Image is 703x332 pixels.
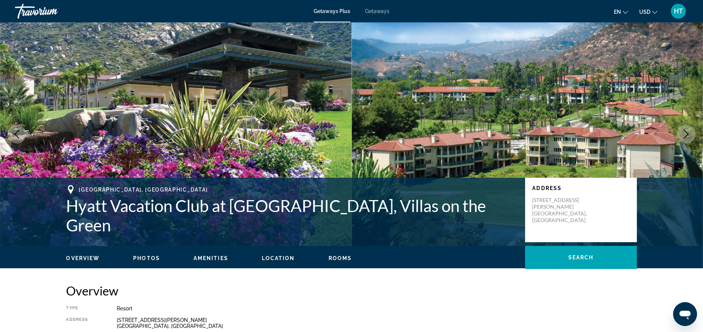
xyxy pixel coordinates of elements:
div: Address [66,317,98,329]
iframe: Bouton de lancement de la fenêtre de messagerie [673,302,697,326]
span: USD [639,9,650,15]
span: Location [262,255,295,261]
span: Amenities [194,255,228,261]
div: Resort [117,306,637,312]
button: Change language [614,6,628,17]
span: Rooms [329,255,352,261]
a: Getaways Plus [314,8,350,14]
button: Photos [133,255,160,262]
span: Photos [133,255,160,261]
button: Amenities [194,255,228,262]
h1: Hyatt Vacation Club at [GEOGRAPHIC_DATA], Villas on the Green [66,196,518,235]
a: Travorium [15,1,90,21]
p: [STREET_ADDRESS][PERSON_NAME] [GEOGRAPHIC_DATA], [GEOGRAPHIC_DATA] [533,197,592,224]
span: en [614,9,621,15]
span: Overview [66,255,100,261]
p: Address [533,185,630,191]
a: Getaways [365,8,389,14]
button: Next image [677,125,696,143]
button: User Menu [669,3,688,19]
button: Rooms [329,255,352,262]
h2: Overview [66,283,637,298]
span: [GEOGRAPHIC_DATA], [GEOGRAPHIC_DATA] [79,187,208,193]
span: HT [674,7,683,15]
button: Search [525,246,637,269]
button: Location [262,255,295,262]
div: [STREET_ADDRESS][PERSON_NAME] [GEOGRAPHIC_DATA], [GEOGRAPHIC_DATA] [117,317,637,329]
button: Change currency [639,6,658,17]
div: Type [66,306,98,312]
button: Previous image [7,125,26,143]
span: Search [568,254,594,260]
button: Overview [66,255,100,262]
